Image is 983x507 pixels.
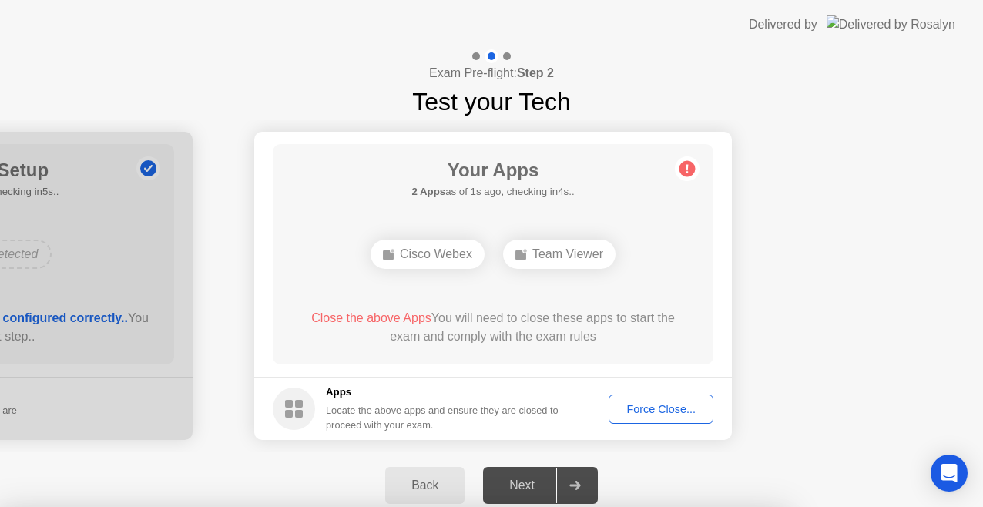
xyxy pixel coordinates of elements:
div: You will need to close these apps to start the exam and comply with the exam rules [295,309,692,346]
div: Back [390,478,460,492]
div: Team Viewer [503,240,616,269]
b: 2 Apps [411,186,445,197]
h5: Apps [326,384,559,400]
h4: Exam Pre-flight: [429,64,554,82]
h1: Your Apps [411,156,574,184]
img: Delivered by Rosalyn [827,15,955,33]
span: Close the above Apps [311,311,431,324]
div: Cisco Webex [371,240,485,269]
h1: Test your Tech [412,83,571,120]
div: Open Intercom Messenger [931,455,968,492]
div: Locate the above apps and ensure they are closed to proceed with your exam. [326,403,559,432]
div: Next [488,478,556,492]
h5: as of 1s ago, checking in4s.. [411,184,574,200]
div: Force Close... [614,403,708,415]
b: Step 2 [517,66,554,79]
div: Delivered by [749,15,817,34]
